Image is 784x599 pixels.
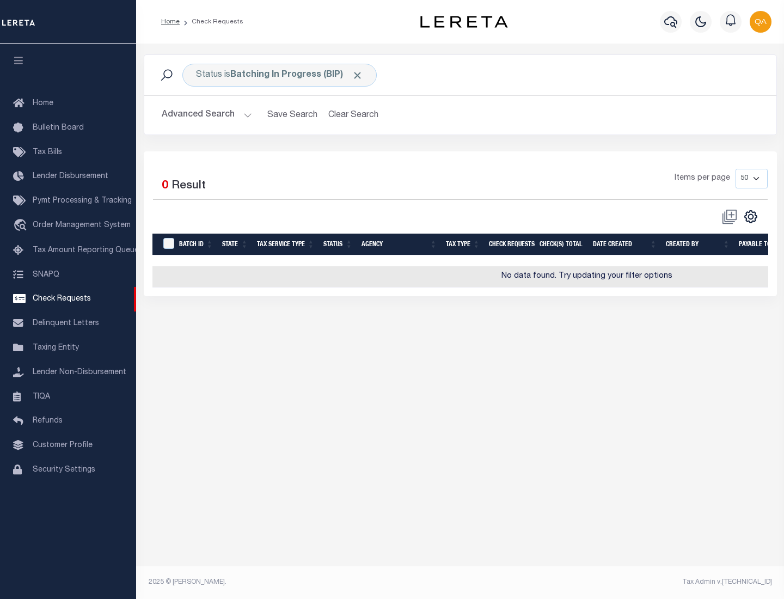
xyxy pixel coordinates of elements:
label: Result [171,178,206,195]
span: SNAPQ [33,271,59,278]
span: Security Settings [33,466,95,474]
span: Order Management System [33,222,131,229]
div: Tax Admin v.[TECHNICAL_ID] [468,577,772,587]
div: Status is [182,64,377,87]
span: Customer Profile [33,442,93,449]
img: svg+xml;base64,PHN2ZyB4bWxucz0iaHR0cDovL3d3dy53My5vcmcvMjAwMC9zdmciIHBvaW50ZXItZXZlbnRzPSJub25lIi... [750,11,771,33]
span: TIQA [33,393,50,400]
li: Check Requests [180,17,243,27]
th: State: activate to sort column ascending [218,234,253,256]
span: 0 [162,180,168,192]
button: Clear Search [324,105,383,126]
span: Click to Remove [352,70,363,81]
span: Home [33,100,53,107]
button: Save Search [261,105,324,126]
i: travel_explore [13,219,30,233]
span: Tax Amount Reporting Queue [33,247,139,254]
th: Check(s) Total [535,234,589,256]
div: 2025 © [PERSON_NAME]. [140,577,461,587]
th: Check Requests [485,234,535,256]
span: Pymt Processing & Tracking [33,197,132,205]
span: Items per page [675,173,730,185]
button: Advanced Search [162,105,252,126]
img: logo-dark.svg [420,16,507,28]
span: Lender Non-Disbursement [33,369,126,376]
span: Check Requests [33,295,91,303]
th: Date Created: activate to sort column ascending [589,234,661,256]
span: Taxing Entity [33,344,79,352]
span: Bulletin Board [33,124,84,132]
a: Home [161,19,180,25]
th: Created By: activate to sort column ascending [661,234,734,256]
th: Tax Service Type: activate to sort column ascending [253,234,319,256]
th: Agency: activate to sort column ascending [357,234,442,256]
th: Tax Type: activate to sort column ascending [442,234,485,256]
span: Lender Disbursement [33,173,108,180]
b: Batching In Progress (BIP) [230,71,363,80]
th: Batch Id: activate to sort column ascending [175,234,218,256]
span: Delinquent Letters [33,320,99,327]
span: Tax Bills [33,149,62,156]
th: Status: activate to sort column ascending [319,234,357,256]
span: Refunds [33,417,63,425]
